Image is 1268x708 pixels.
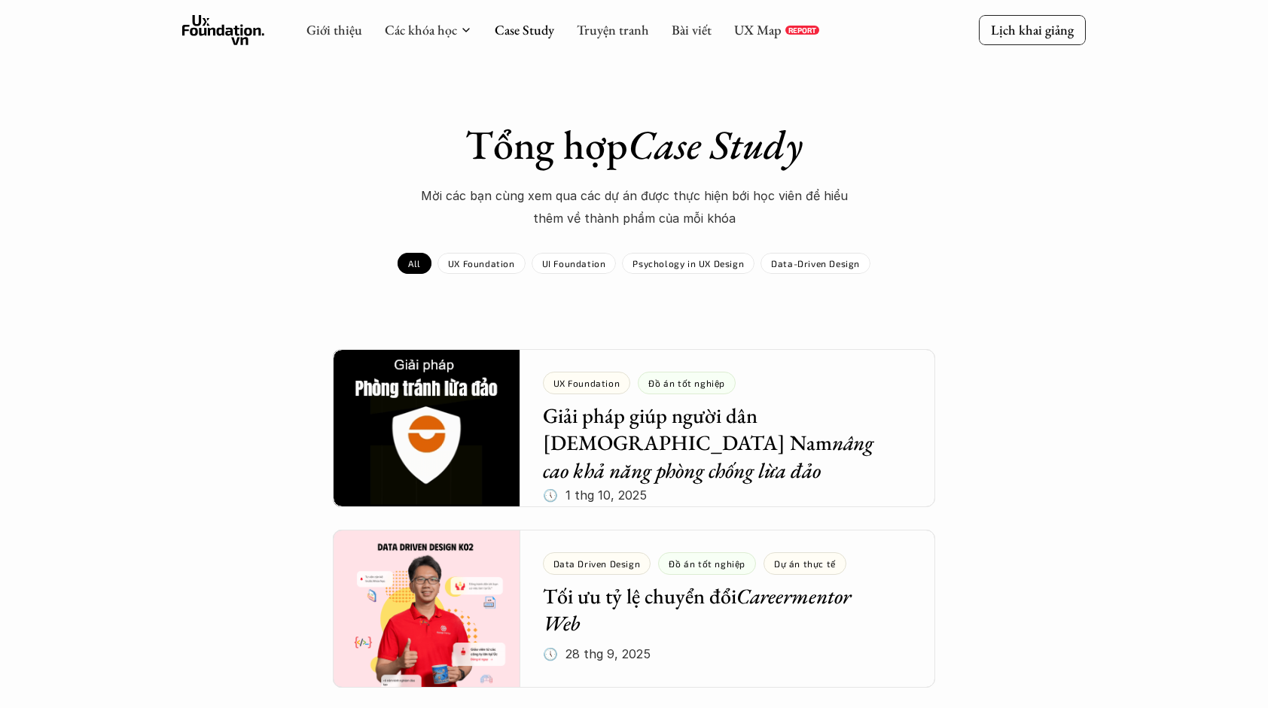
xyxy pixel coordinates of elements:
p: REPORT [788,26,816,35]
em: Case Study [628,118,803,171]
a: Lịch khai giảng [979,15,1086,44]
a: REPORT [785,26,819,35]
p: Mời các bạn cùng xem qua các dự án được thực hiện bới học viên để hiểu thêm về thành phẩm của mỗi... [408,184,860,230]
p: Lịch khai giảng [991,21,1074,38]
p: Data-Driven Design [771,258,860,269]
a: Giải pháp giúp người dân [DEMOGRAPHIC_DATA] Namnâng cao khả năng phòng chống lừa đảo🕔 1 thg 10, 2025 [333,349,935,507]
p: All [408,258,421,269]
a: Truyện tranh [577,21,649,38]
p: UX Foundation [448,258,515,269]
p: UI Foundation [542,258,606,269]
a: Tối ưu tỷ lệ chuyển đổiCareermentor Web🕔 28 thg 9, 2025 [333,530,935,688]
a: UX Map [734,21,782,38]
h1: Tổng hợp [370,120,898,169]
p: Psychology in UX Design [632,258,744,269]
a: Bài viết [672,21,712,38]
a: Các khóa học [385,21,457,38]
a: Case Study [495,21,554,38]
a: Giới thiệu [306,21,362,38]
